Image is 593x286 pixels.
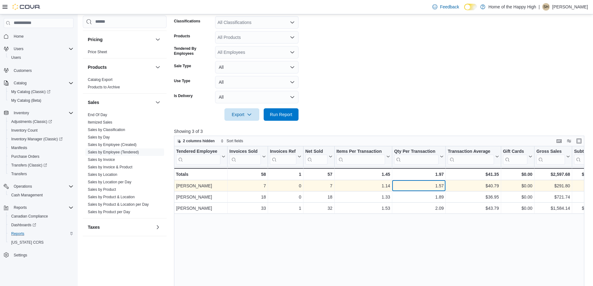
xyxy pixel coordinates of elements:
button: Reports [6,229,76,238]
span: Manifests [9,144,73,152]
span: Canadian Compliance [9,213,73,220]
span: Settings [11,251,73,259]
div: Items Per Transaction [336,149,385,165]
div: $0.00 [503,171,532,178]
a: Price Sheet [88,50,107,54]
span: Dashboards [9,221,73,229]
a: Sales by Location per Day [88,180,131,184]
span: Reports [9,230,73,237]
button: Pricing [154,36,162,43]
a: Sales by Product & Location [88,195,135,199]
button: Transaction Average [448,149,499,165]
span: Transfers [9,170,73,178]
span: Transfers (Classic) [11,163,47,168]
button: My Catalog (Beta) [6,96,76,105]
span: Sort fields [227,138,243,143]
div: $721.74 [536,193,570,201]
div: Invoices Ref [270,149,296,155]
span: Settings [14,253,27,258]
button: Operations [11,183,35,190]
a: Inventory Manager (Classic) [6,135,76,143]
span: Catalog [14,81,26,86]
a: Feedback [430,1,461,13]
div: Totals [176,171,225,178]
span: Catalog Export [88,77,112,82]
span: Inventory [11,109,73,117]
a: [US_STATE] CCRS [9,239,46,246]
div: Gift Cards [503,149,527,155]
h3: Sales [88,99,99,105]
div: Tendered Employee [176,149,220,155]
span: End Of Day [88,112,107,117]
span: Dashboards [11,223,36,227]
span: Sales by Employee (Tendered) [88,150,139,155]
button: Settings [1,251,76,260]
button: Tendered Employee [176,149,225,165]
button: Reports [11,204,29,211]
a: My Catalog (Classic) [9,88,53,96]
span: Users [11,55,21,60]
a: My Catalog (Classic) [6,87,76,96]
button: Purchase Orders [6,152,76,161]
div: Pricing [83,48,167,58]
a: Manifests [9,144,30,152]
div: Gross Sales [536,149,565,155]
span: Sales by Employee (Created) [88,142,137,147]
button: Run Report [264,108,299,121]
nav: Complex example [4,29,73,276]
a: Transfers (Classic) [6,161,76,170]
div: 1 [270,171,301,178]
span: Customers [14,68,32,73]
span: My Catalog (Beta) [9,97,73,104]
span: Home [14,34,24,39]
span: Sales by Location per Day [88,180,131,185]
a: Sales by Employee (Created) [88,143,137,147]
button: Open list of options [290,20,295,25]
div: 32 [305,204,332,212]
span: Canadian Compliance [11,214,48,219]
div: 1.53 [337,204,390,212]
a: Products to Archive [88,85,120,89]
button: Inventory Count [6,126,76,135]
button: Catalog [11,79,29,87]
button: Operations [1,182,76,191]
span: Sales by Classification [88,127,125,132]
div: Invoices Sold [229,149,261,155]
a: End Of Day [88,113,107,117]
button: All [215,76,299,88]
span: Inventory Manager (Classic) [11,137,63,142]
div: 18 [305,193,332,201]
span: Operations [14,184,32,189]
span: Users [11,45,73,53]
a: Cash Management [9,191,45,199]
div: $0.00 [503,182,532,190]
button: Gift Cards [503,149,532,165]
div: 1.33 [337,193,390,201]
div: [PERSON_NAME] [176,204,225,212]
label: Products [174,34,190,39]
div: Invoices Ref [270,149,296,165]
div: Transaction Average [448,149,494,165]
span: Inventory [14,110,29,115]
div: Transaction Average [448,149,494,155]
span: My Catalog (Classic) [9,88,73,96]
span: Sales by Invoice & Product [88,165,132,170]
button: Enter fullscreen [575,137,583,145]
div: 2.09 [394,204,444,212]
span: Purchase Orders [9,153,73,160]
label: Sale Type [174,63,191,68]
p: [PERSON_NAME] [552,3,588,11]
a: Catalog Export [88,77,112,82]
button: Export [224,108,259,121]
button: Sales [154,99,162,106]
h3: Taxes [88,224,100,230]
div: $41.35 [448,171,499,178]
button: Sort fields [218,137,246,145]
span: Purchase Orders [11,154,40,159]
button: Products [154,63,162,71]
button: Inventory [11,109,31,117]
span: Cash Management [11,193,43,198]
label: Classifications [174,19,200,24]
button: All [215,61,299,73]
div: 1.14 [337,182,390,190]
